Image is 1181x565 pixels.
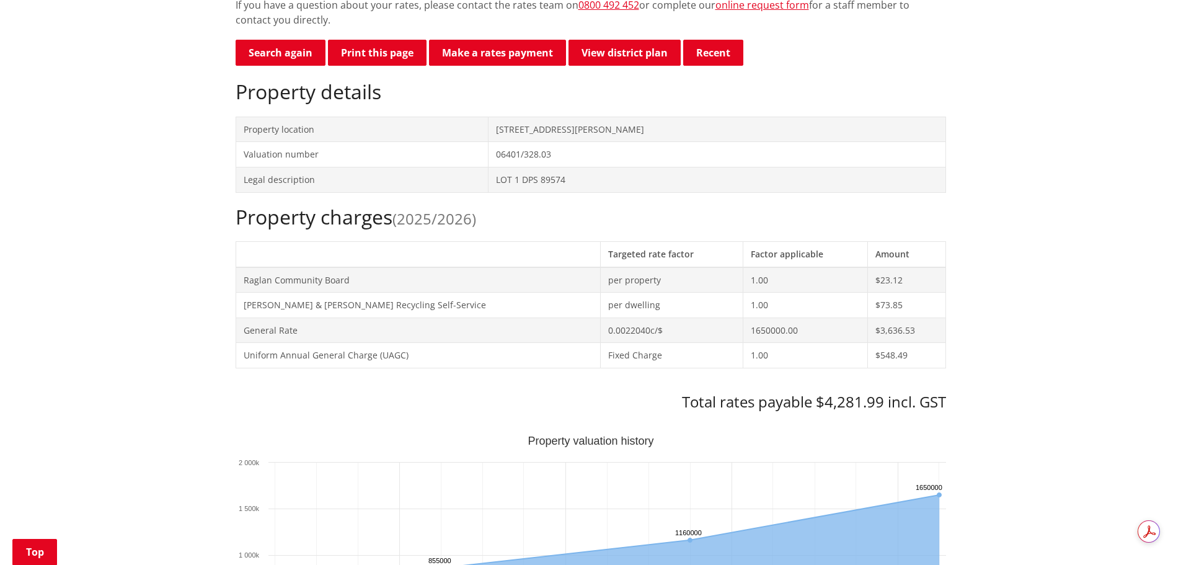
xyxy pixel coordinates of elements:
th: Factor applicable [743,241,867,267]
text: 1 000k [238,551,259,559]
a: Make a rates payment [429,40,566,66]
td: $3,636.53 [867,318,945,343]
h2: Property charges [236,205,946,229]
th: Amount [867,241,945,267]
text: Property valuation history [528,435,653,447]
td: 1.00 [743,293,867,318]
span: (2025/2026) [392,208,476,229]
a: View district plan [568,40,681,66]
text: 855000 [428,557,451,564]
a: Search again [236,40,325,66]
button: Recent [683,40,743,66]
h2: Property details [236,80,946,104]
td: Legal description [236,167,489,192]
h3: Total rates payable $4,281.99 incl. GST [236,393,946,411]
td: Fixed Charge [600,343,743,368]
td: 1.00 [743,343,867,368]
td: $73.85 [867,293,945,318]
a: Top [12,539,57,565]
td: 0.0022040c/$ [600,318,743,343]
path: Sunday, Jun 30, 12:00, 1,650,000. Capital Value. [936,492,941,497]
text: 1 500k [238,505,259,512]
text: 1650000 [916,484,942,491]
td: General Rate [236,318,600,343]
iframe: Messenger Launcher [1124,513,1169,558]
td: Valuation number [236,142,489,167]
td: [STREET_ADDRESS][PERSON_NAME] [489,117,945,142]
td: Property location [236,117,489,142]
td: $548.49 [867,343,945,368]
path: Wednesday, Jun 30, 12:00, 1,160,000. Capital Value. [688,538,692,543]
td: 1.00 [743,267,867,293]
text: 1160000 [675,529,702,536]
td: per property [600,267,743,293]
td: per dwelling [600,293,743,318]
td: LOT 1 DPS 89574 [489,167,945,192]
td: Raglan Community Board [236,267,600,293]
td: 1650000.00 [743,318,867,343]
text: 2 000k [238,459,259,466]
th: Targeted rate factor [600,241,743,267]
td: 06401/328.03 [489,142,945,167]
td: $23.12 [867,267,945,293]
td: [PERSON_NAME] & [PERSON_NAME] Recycling Self-Service [236,293,600,318]
td: Uniform Annual General Charge (UAGC) [236,343,600,368]
button: Print this page [328,40,427,66]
